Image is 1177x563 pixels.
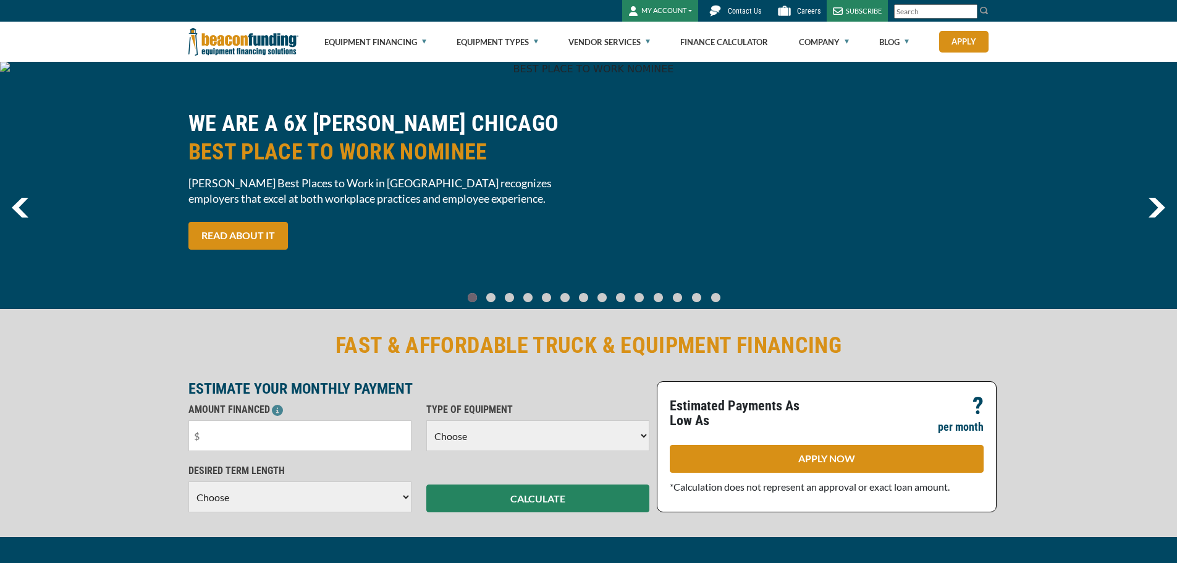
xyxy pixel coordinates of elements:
img: Beacon Funding Corporation logo [188,22,298,62]
a: Go To Slide 1 [484,292,499,303]
a: Finance Calculator [680,22,768,62]
a: Go To Slide 3 [521,292,536,303]
a: Vendor Services [568,22,650,62]
p: per month [938,420,984,434]
a: Go To Slide 11 [670,292,685,303]
a: next [1148,198,1165,218]
a: Go To Slide 5 [558,292,573,303]
a: Go To Slide 6 [576,292,591,303]
p: ? [972,399,984,413]
p: ESTIMATE YOUR MONTHLY PAYMENT [188,381,649,396]
span: BEST PLACE TO WORK NOMINEE [188,138,581,166]
a: Equipment Types [457,22,538,62]
img: Right Navigator [1148,198,1165,218]
img: Left Navigator [12,198,28,218]
a: APPLY NOW [670,445,984,473]
p: AMOUNT FINANCED [188,402,411,417]
a: Go To Slide 2 [502,292,517,303]
a: previous [12,198,28,218]
a: READ ABOUT IT [188,222,288,250]
input: Search [894,4,977,19]
a: Go To Slide 8 [614,292,628,303]
a: Go To Slide 7 [595,292,610,303]
a: Blog [879,22,909,62]
a: Clear search text [964,7,974,17]
p: TYPE OF EQUIPMENT [426,402,649,417]
input: $ [188,420,411,451]
a: Go To Slide 13 [708,292,723,303]
img: Search [979,6,989,15]
a: Go To Slide 0 [465,292,480,303]
h2: WE ARE A 6X [PERSON_NAME] CHICAGO [188,109,581,166]
span: [PERSON_NAME] Best Places to Work in [GEOGRAPHIC_DATA] recognizes employers that excel at both wo... [188,176,581,206]
h2: FAST & AFFORDABLE TRUCK & EQUIPMENT FINANCING [188,331,989,360]
a: Equipment Financing [324,22,426,62]
span: *Calculation does not represent an approval or exact loan amount. [670,481,950,493]
a: Company [799,22,849,62]
a: Go To Slide 9 [632,292,647,303]
p: Estimated Payments As Low As [670,399,819,428]
a: Go To Slide 12 [689,292,704,303]
p: DESIRED TERM LENGTH [188,464,411,478]
a: Go To Slide 10 [651,292,666,303]
a: Apply [939,31,989,53]
a: Go To Slide 4 [539,292,554,303]
button: CALCULATE [426,485,649,512]
span: Careers [797,7,821,15]
span: Contact Us [728,7,761,15]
